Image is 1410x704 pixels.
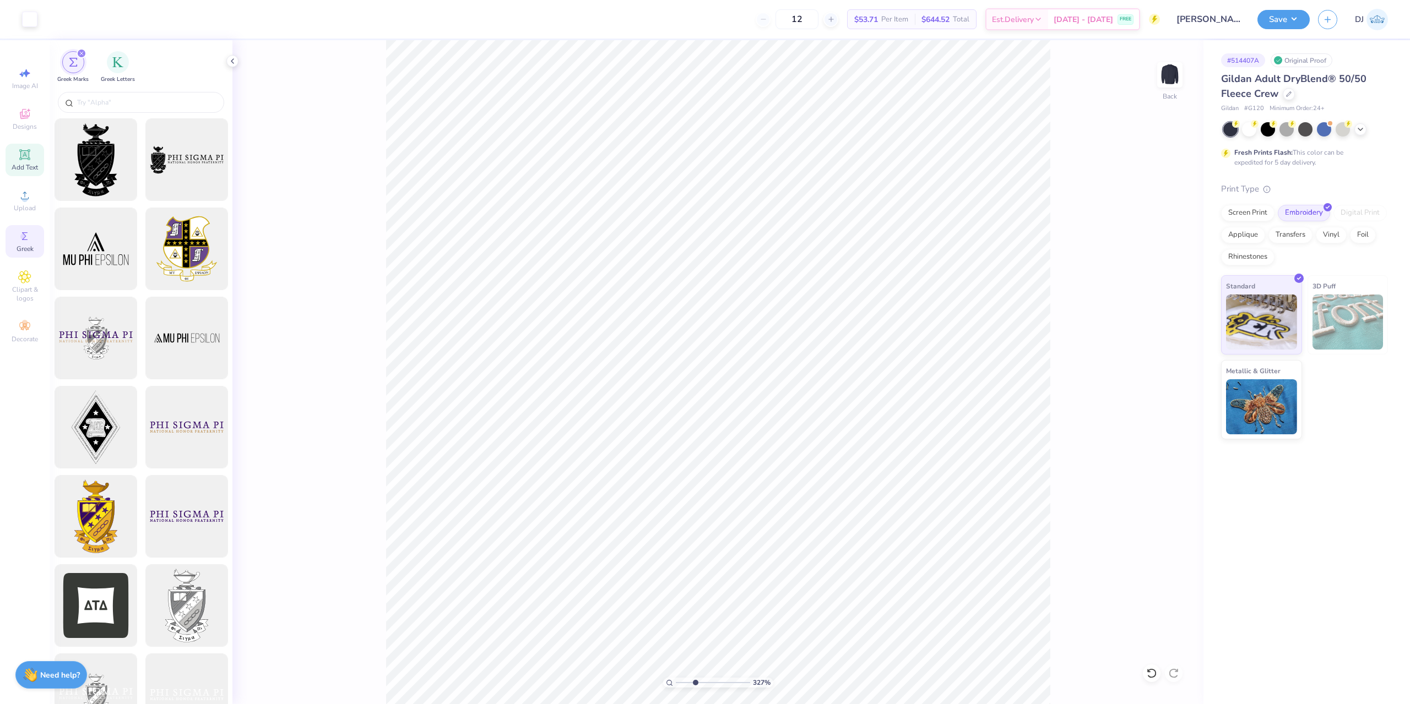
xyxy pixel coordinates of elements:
[40,670,80,680] strong: Need help?
[101,75,135,84] span: Greek Letters
[76,97,217,108] input: Try "Alpha"
[1270,104,1325,113] span: Minimum Order: 24 +
[1054,14,1113,25] span: [DATE] - [DATE]
[14,204,36,212] span: Upload
[1234,148,1370,167] div: This color can be expedited for 5 day delivery.
[1333,205,1387,221] div: Digital Print
[953,14,969,25] span: Total
[1163,91,1177,101] div: Back
[1268,227,1313,243] div: Transfers
[57,51,89,84] button: filter button
[17,244,34,253] span: Greek
[57,51,89,84] div: filter for Greek Marks
[1226,365,1281,376] span: Metallic & Glitter
[1226,280,1255,292] span: Standard
[1278,205,1330,221] div: Embroidery
[1313,294,1384,350] img: 3D Puff
[101,51,135,84] div: filter for Greek Letters
[1257,10,1310,29] button: Save
[1234,148,1293,157] strong: Fresh Prints Flash:
[1159,64,1181,86] img: Back
[1271,53,1332,67] div: Original Proof
[101,51,135,84] button: filter button
[57,75,89,84] span: Greek Marks
[881,14,908,25] span: Per Item
[12,81,38,90] span: Image AI
[6,285,44,303] span: Clipart & logos
[1355,9,1388,30] a: DJ
[1226,294,1297,350] img: Standard
[112,57,123,68] img: Greek Letters Image
[753,678,771,687] span: 327 %
[1120,15,1131,23] span: FREE
[1221,183,1388,195] div: Print Type
[1221,53,1265,67] div: # 514407A
[1168,8,1249,30] input: Untitled Design
[1221,227,1265,243] div: Applique
[1355,13,1364,26] span: DJ
[1221,72,1366,100] span: Gildan Adult DryBlend® 50/50 Fleece Crew
[921,14,950,25] span: $644.52
[1221,104,1239,113] span: Gildan
[1350,227,1376,243] div: Foil
[1221,249,1275,265] div: Rhinestones
[13,122,37,131] span: Designs
[69,58,78,67] img: Greek Marks Image
[992,14,1034,25] span: Est. Delivery
[1226,379,1297,434] img: Metallic & Glitter
[1366,9,1388,30] img: Danyl Jon Ferrer
[1244,104,1264,113] span: # G120
[1313,280,1336,292] span: 3D Puff
[1221,205,1275,221] div: Screen Print
[775,9,818,29] input: – –
[854,14,878,25] span: $53.71
[12,335,38,343] span: Decorate
[12,163,38,172] span: Add Text
[1316,227,1347,243] div: Vinyl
